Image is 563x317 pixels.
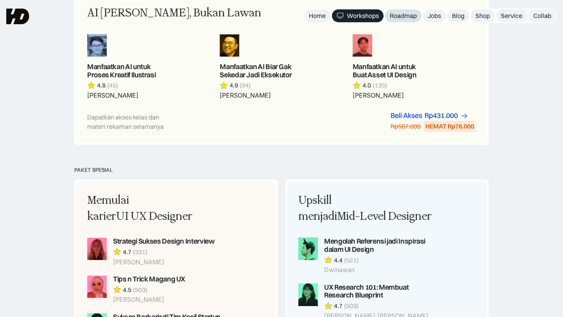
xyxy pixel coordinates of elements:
[423,9,446,22] a: Jobs
[471,9,495,22] a: Shop
[425,122,474,130] div: HEMAT Rp76.000
[447,9,469,22] a: Blog
[334,302,342,310] div: 4.7
[123,286,131,294] div: 4.5
[74,167,489,173] div: PAKET SPESIAL
[344,256,359,264] div: (521)
[385,9,421,22] a: Roadmap
[324,283,433,300] div: UX Research 101: Membuat Research Blueprint
[116,210,192,223] span: UI UX Designer
[87,5,261,21] div: AI [PERSON_NAME], Bukan Lawan
[87,275,222,304] a: Tips n Trick Magang UX4.5(503)[PERSON_NAME]
[501,12,522,20] div: Service
[133,248,147,256] div: (331)
[347,12,379,20] div: Workshops
[391,112,422,120] div: Beli Akses
[113,296,185,303] div: [PERSON_NAME]
[87,112,176,131] div: Dapatkan akses kelas dan materi rekaman selamanya
[113,275,185,283] div: Tips n Trick Magang UX
[334,256,342,264] div: 4.4
[496,9,527,22] a: Service
[113,237,214,246] div: Strategi Sukses Design Interview
[390,12,417,20] div: Roadmap
[344,302,359,310] div: (503)
[428,12,441,20] div: Jobs
[324,237,433,254] div: Mengolah Referensi jadi Inspirasi dalam UI Design
[113,258,214,266] div: [PERSON_NAME]
[391,122,421,130] div: Rp507.000
[533,12,551,20] div: Collab
[475,12,490,20] div: Shop
[87,237,222,266] a: Strategi Sukses Design Interview4.7(331)[PERSON_NAME]
[332,9,384,22] a: Workshops
[304,9,330,22] a: Home
[123,248,131,256] div: 4.7
[298,237,433,274] a: Mengolah Referensi jadi Inspirasi dalam UI Design4.4(521)Dwinawan
[391,112,468,120] a: Beli AksesRp431.000
[337,210,432,223] span: Mid-Level Designer
[298,192,433,225] div: Upskill menjadi
[324,266,433,274] div: Dwinawan
[87,192,222,225] div: Memulai karier
[309,12,326,20] div: Home
[133,286,147,294] div: (503)
[425,112,458,120] div: Rp431.000
[529,9,556,22] a: Collab
[452,12,464,20] div: Blog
